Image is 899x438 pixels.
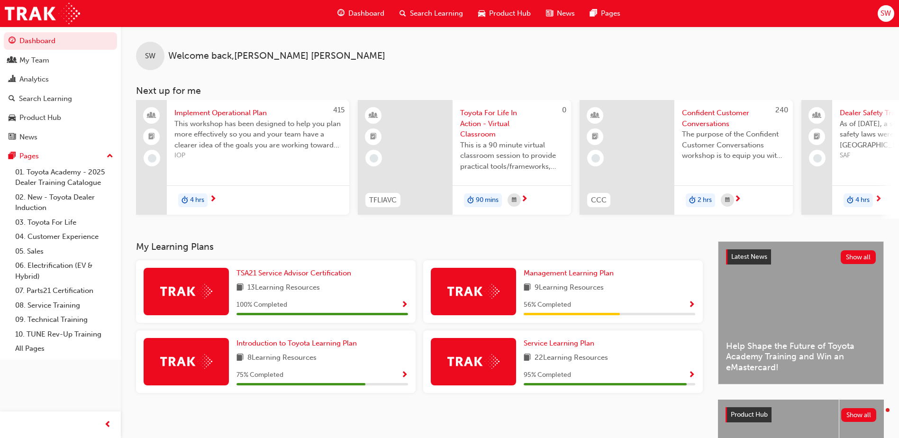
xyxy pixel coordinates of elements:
span: book-icon [524,282,531,294]
span: SW [881,8,891,19]
span: Show Progress [688,301,695,310]
span: learningResourceType_INSTRUCTOR_LED-icon [370,109,377,122]
span: 22 Learning Resources [535,352,608,364]
div: Analytics [19,74,49,85]
span: 8 Learning Resources [247,352,317,364]
a: Latest NewsShow allHelp Shape the Future of Toyota Academy Training and Win an eMastercard! [718,241,884,384]
div: My Team [19,55,49,66]
a: 04. Customer Experience [11,229,117,244]
span: Search Learning [410,8,463,19]
span: book-icon [236,352,244,364]
span: people-icon [814,109,820,122]
button: DashboardMy TeamAnalyticsSearch LearningProduct HubNews [4,30,117,147]
a: 415Implement Operational PlanThis workshop has been designed to help you plan more effectively so... [136,100,349,215]
span: 240 [775,106,788,114]
a: Latest NewsShow all [726,249,876,265]
a: Product Hub [4,109,117,127]
span: 4 hrs [190,195,204,206]
a: pages-iconPages [582,4,628,23]
span: chart-icon [9,75,16,84]
a: 01. Toyota Academy - 2025 Dealer Training Catalogue [11,165,117,190]
span: Service Learning Plan [524,339,594,347]
button: Show Progress [401,299,408,311]
span: duration-icon [689,194,696,207]
img: Trak [160,284,212,299]
span: 4 hrs [855,195,870,206]
a: Introduction to Toyota Learning Plan [236,338,361,349]
a: Analytics [4,71,117,88]
img: Trak [447,284,499,299]
span: Toyota For Life In Action - Virtual Classroom [460,108,563,140]
span: Product Hub [489,8,531,19]
span: 415 [333,106,345,114]
a: Service Learning Plan [524,338,598,349]
a: Management Learning Plan [524,268,617,279]
span: prev-icon [104,419,111,431]
a: My Team [4,52,117,69]
a: 10. TUNE Rev-Up Training [11,327,117,342]
a: 03. Toyota For Life [11,215,117,230]
a: 08. Service Training [11,298,117,313]
span: CCC [591,195,607,206]
div: Pages [19,151,39,162]
span: Pages [601,8,620,19]
a: 05. Sales [11,244,117,259]
a: TSA21 Service Advisor Certification [236,268,355,279]
a: 09. Technical Training [11,312,117,327]
div: Search Learning [19,93,72,104]
span: booktick-icon [370,131,377,143]
span: learningRecordVerb_NONE-icon [148,154,156,163]
a: All Pages [11,341,117,356]
button: Show Progress [688,369,695,381]
a: news-iconNews [538,4,582,23]
span: TSA21 Service Advisor Certification [236,269,351,277]
span: news-icon [546,8,553,19]
span: Show Progress [401,371,408,380]
span: Show Progress [401,301,408,310]
span: 100 % Completed [236,300,287,310]
span: Management Learning Plan [524,269,614,277]
span: Introduction to Toyota Learning Plan [236,339,357,347]
span: 9 Learning Resources [535,282,604,294]
span: This is a 90 minute virtual classroom session to provide practical tools/frameworks, behaviours a... [460,140,563,172]
span: 95 % Completed [524,370,571,381]
a: Product HubShow all [726,407,876,422]
button: SW [878,5,894,22]
span: next-icon [875,195,882,204]
span: booktick-icon [148,131,155,143]
span: next-icon [521,195,528,204]
span: duration-icon [847,194,854,207]
span: learningRecordVerb_NONE-icon [370,154,378,163]
span: search-icon [400,8,406,19]
div: News [19,132,37,143]
span: booktick-icon [814,131,820,143]
span: 90 mins [476,195,499,206]
a: 07. Parts21 Certification [11,283,117,298]
span: news-icon [9,133,16,142]
span: IOP [174,150,342,161]
iframe: Intercom live chat [867,406,890,429]
span: Welcome back , [PERSON_NAME] [PERSON_NAME] [168,51,385,62]
span: Latest News [731,253,767,261]
img: Trak [447,354,499,369]
button: Pages [4,147,117,165]
span: 13 Learning Resources [247,282,320,294]
span: duration-icon [467,194,474,207]
div: Product Hub [19,112,61,123]
span: SW [145,51,155,62]
span: 75 % Completed [236,370,283,381]
a: search-iconSearch Learning [392,4,471,23]
span: Implement Operational Plan [174,108,342,119]
span: search-icon [9,95,15,103]
span: book-icon [524,352,531,364]
a: 06. Electrification (EV & Hybrid) [11,258,117,283]
span: 56 % Completed [524,300,571,310]
span: learningResourceType_INSTRUCTOR_LED-icon [592,109,599,122]
span: calendar-icon [725,194,730,206]
span: pages-icon [9,152,16,161]
button: Show all [841,250,876,264]
span: car-icon [478,8,485,19]
a: guage-iconDashboard [330,4,392,23]
button: Show Progress [688,299,695,311]
a: Trak [5,3,80,24]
